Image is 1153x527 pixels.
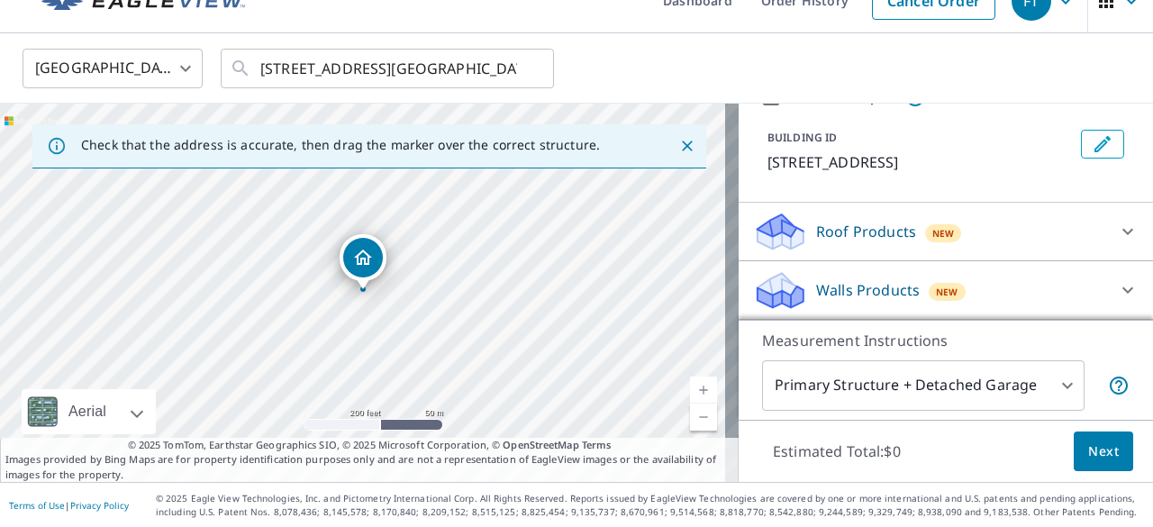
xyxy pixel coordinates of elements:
p: Measurement Instructions [762,330,1130,351]
button: Next [1074,432,1133,472]
div: Dropped pin, building 1, Residential property, 5085 PRAIRIE RIDGE AVE BLACKFALDS AB T4M0E8 [340,234,386,290]
p: © 2025 Eagle View Technologies, Inc. and Pictometry International Corp. All Rights Reserved. Repo... [156,492,1144,519]
button: Close [676,134,699,158]
div: Aerial [22,389,156,434]
div: Primary Structure + Detached Garage [762,360,1085,411]
span: Next [1088,441,1119,463]
span: New [932,226,955,241]
a: Privacy Policy [70,499,129,512]
a: Terms of Use [9,499,65,512]
div: Aerial [63,389,112,434]
button: Edit building 1 [1081,130,1124,159]
p: Roof Products [816,221,916,242]
p: BUILDING ID [767,130,837,145]
span: New [936,285,958,299]
a: OpenStreetMap [503,438,578,451]
a: Terms [582,438,612,451]
span: Your report will include the primary structure and a detached garage if one exists. [1108,375,1130,396]
div: Walls ProductsNew [753,268,1139,312]
p: | [9,500,129,511]
div: [GEOGRAPHIC_DATA] [23,43,203,94]
p: [STREET_ADDRESS] [767,151,1074,173]
p: Check that the address is accurate, then drag the marker over the correct structure. [81,137,600,153]
input: Search by address or latitude-longitude [260,43,517,94]
p: Walls Products [816,279,920,301]
p: Estimated Total: $0 [758,432,915,471]
a: Current Level 17, Zoom Out [690,404,717,431]
span: © 2025 TomTom, Earthstar Geographics SIO, © 2025 Microsoft Corporation, © [128,438,612,453]
div: Roof ProductsNew [753,210,1139,253]
a: Current Level 17, Zoom In [690,377,717,404]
